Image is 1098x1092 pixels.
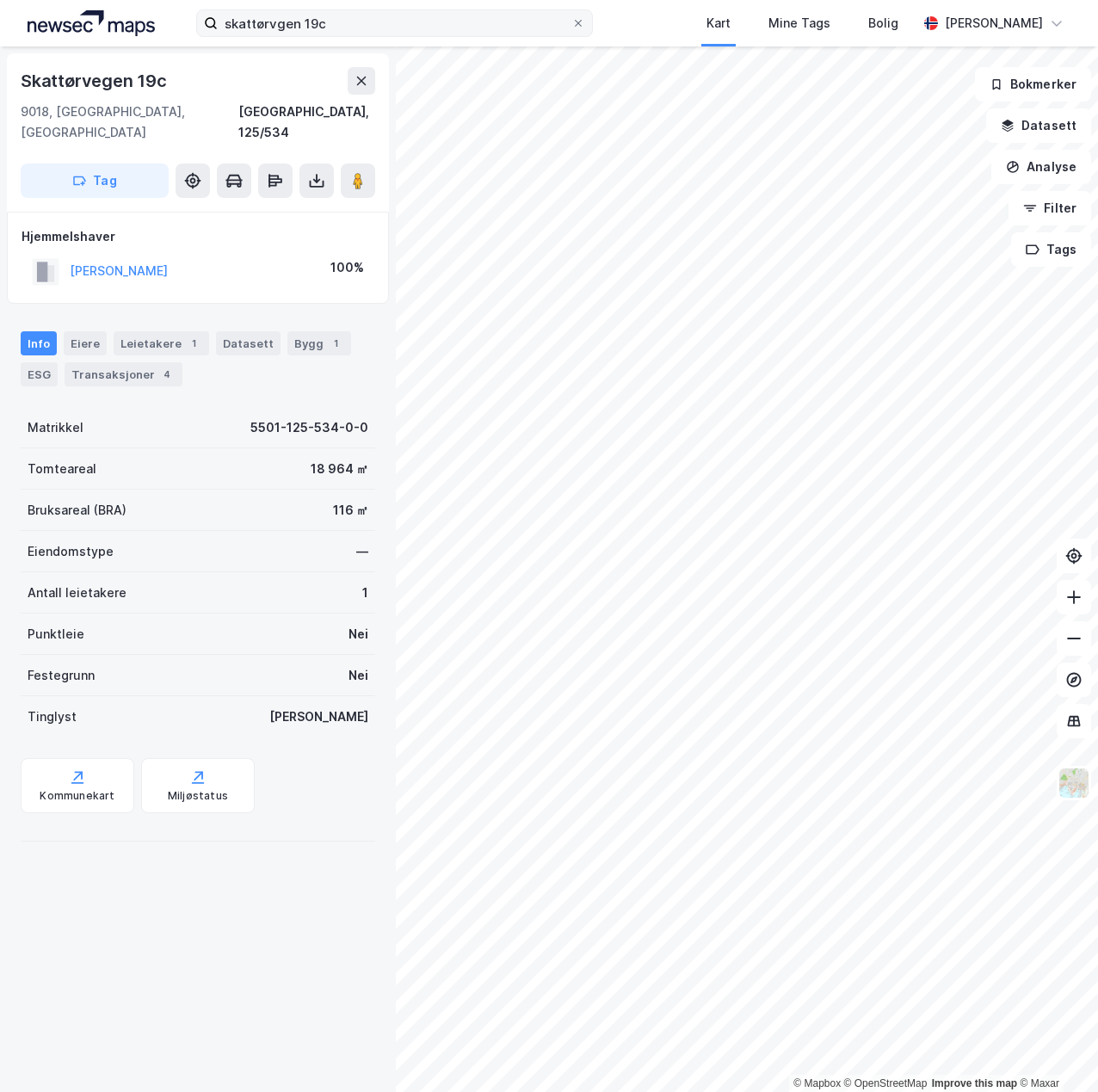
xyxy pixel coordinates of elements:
[218,10,571,36] input: Søk på adresse, matrikkel, gårdeiere, leietakere eller personer
[185,335,202,352] div: 1
[168,789,228,803] div: Miljøstatus
[706,13,731,34] div: Kart
[158,366,176,383] div: 4
[21,362,58,386] div: ESG
[356,541,368,562] div: —
[287,331,351,355] div: Bygg
[991,150,1091,184] button: Analyse
[21,67,170,95] div: Skattørvegen 19c
[1012,1009,1098,1092] iframe: Chat Widget
[1009,191,1091,225] button: Filter
[64,331,107,355] div: Eiere
[28,417,83,438] div: Matrikkel
[1058,767,1090,799] img: Z
[28,624,84,645] div: Punktleie
[349,665,368,686] div: Nei
[768,13,830,34] div: Mine Tags
[238,102,375,143] div: [GEOGRAPHIC_DATA], 125/534
[986,108,1091,143] button: Datasett
[28,459,96,479] div: Tomteareal
[868,13,898,34] div: Bolig
[844,1077,928,1089] a: OpenStreetMap
[945,13,1043,34] div: [PERSON_NAME]
[975,67,1091,102] button: Bokmerker
[349,624,368,645] div: Nei
[327,335,344,352] div: 1
[22,226,374,247] div: Hjemmelshaver
[330,257,364,278] div: 100%
[65,362,182,386] div: Transaksjoner
[21,331,57,355] div: Info
[21,102,238,143] div: 9018, [GEOGRAPHIC_DATA], [GEOGRAPHIC_DATA]
[40,789,114,803] div: Kommunekart
[21,163,169,198] button: Tag
[362,583,368,603] div: 1
[250,417,368,438] div: 5501-125-534-0-0
[28,10,155,36] img: logo.a4113a55bc3d86da70a041830d287a7e.svg
[28,665,95,686] div: Festegrunn
[28,541,114,562] div: Eiendomstype
[28,583,126,603] div: Antall leietakere
[333,500,368,521] div: 116 ㎡
[932,1077,1017,1089] a: Improve this map
[793,1077,841,1089] a: Mapbox
[1011,232,1091,267] button: Tags
[28,706,77,727] div: Tinglyst
[216,331,281,355] div: Datasett
[114,331,209,355] div: Leietakere
[1012,1009,1098,1092] div: Kontrollprogram for chat
[28,500,126,521] div: Bruksareal (BRA)
[311,459,368,479] div: 18 964 ㎡
[269,706,368,727] div: [PERSON_NAME]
